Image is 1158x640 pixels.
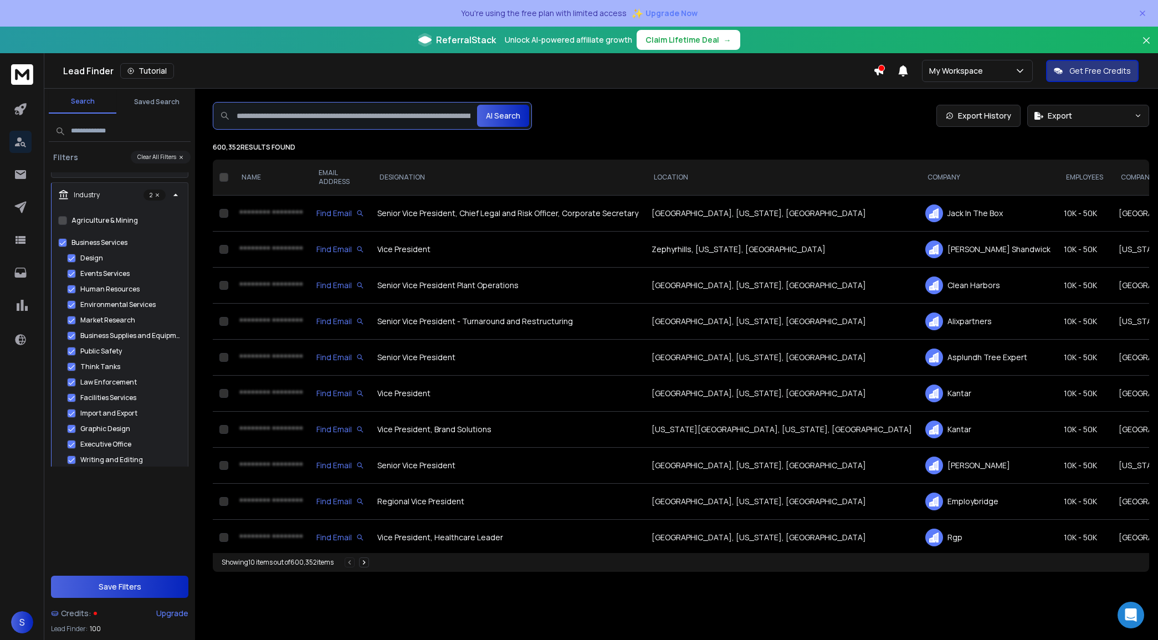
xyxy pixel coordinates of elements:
[461,8,627,19] p: You're using the free plan with limited access
[222,558,334,567] div: Showing 10 items out of 600,352 items
[645,196,919,232] td: [GEOGRAPHIC_DATA], [US_STATE], [GEOGRAPHIC_DATA]
[925,313,1051,330] div: Alixpartners
[925,240,1051,258] div: [PERSON_NAME] Shandwick
[1057,160,1112,196] th: EMPLOYEES
[80,269,130,278] label: Events Services
[645,160,919,196] th: LOCATION
[505,34,632,45] p: Unlock AI-powered affiliate growth
[80,362,120,371] label: Think Tanks
[645,484,919,520] td: [GEOGRAPHIC_DATA], [US_STATE], [GEOGRAPHIC_DATA]
[925,529,1051,546] div: Rgp
[316,280,364,291] div: Find Email
[1057,340,1112,376] td: 10K - 50K
[80,300,156,309] label: Environmental Services
[51,602,188,624] a: Credits:Upgrade
[71,216,138,225] label: Agriculture & Mining
[1057,268,1112,304] td: 10K - 50K
[74,191,100,199] p: Industry
[71,238,127,247] label: Business Services
[63,63,873,79] div: Lead Finder
[123,91,191,113] button: Saved Search
[310,160,371,196] th: EMAIL ADDRESS
[925,457,1051,474] div: [PERSON_NAME]
[925,421,1051,438] div: Kantar
[316,208,364,219] div: Find Email
[645,268,919,304] td: [GEOGRAPHIC_DATA], [US_STATE], [GEOGRAPHIC_DATA]
[80,378,137,387] label: Law Enforcement
[80,254,103,263] label: Design
[371,160,645,196] th: DESIGNATION
[11,611,33,633] button: S
[371,520,645,556] td: Vice President, Healthcare Leader
[1057,232,1112,268] td: 10K - 50K
[80,455,143,464] label: Writing and Editing
[919,160,1057,196] th: COMPANY
[645,8,698,19] span: Upgrade Now
[213,143,1149,152] p: 600,352 results found
[724,34,731,45] span: →
[925,385,1051,402] div: Kantar
[80,393,136,402] label: Facilities Services
[120,63,174,79] button: Tutorial
[1069,65,1131,76] p: Get Free Credits
[371,376,645,412] td: Vice President
[371,304,645,340] td: Senior Vice President - Turnaround and Restructuring
[90,624,101,633] span: 100
[51,624,88,633] p: Lead Finder:
[316,316,364,327] div: Find Email
[371,232,645,268] td: Vice President
[1057,520,1112,556] td: 10K - 50K
[925,349,1051,366] div: Asplundh Tree Expert
[925,204,1051,222] div: Jack In The Box
[316,352,364,363] div: Find Email
[645,376,919,412] td: [GEOGRAPHIC_DATA], [US_STATE], [GEOGRAPHIC_DATA]
[1048,110,1072,121] span: Export
[371,448,645,484] td: Senior Vice President
[144,190,166,201] p: 2
[131,151,191,163] button: Clear All Filters
[371,268,645,304] td: Senior Vice President Plant Operations
[1057,484,1112,520] td: 10K - 50K
[371,196,645,232] td: Senior Vice President, Chief Legal and Risk Officer, Corporate Secretary
[80,316,135,325] label: Market Research
[929,65,987,76] p: My Workspace
[371,484,645,520] td: Regional Vice President
[1057,196,1112,232] td: 10K - 50K
[1046,60,1139,82] button: Get Free Credits
[1057,376,1112,412] td: 10K - 50K
[436,33,496,47] span: ReferralStack
[645,520,919,556] td: [GEOGRAPHIC_DATA], [US_STATE], [GEOGRAPHIC_DATA]
[925,493,1051,510] div: Employbridge
[233,160,310,196] th: NAME
[1118,602,1144,628] div: Open Intercom Messenger
[936,105,1021,127] a: Export History
[371,412,645,448] td: Vice President, Brand Solutions
[80,285,140,294] label: Human Resources
[316,244,364,255] div: Find Email
[80,424,130,433] label: Graphic Design
[1057,304,1112,340] td: 10K - 50K
[1139,33,1154,60] button: Close banner
[80,331,181,340] label: Business Supplies and Equipment
[645,340,919,376] td: [GEOGRAPHIC_DATA], [US_STATE], [GEOGRAPHIC_DATA]
[316,532,364,543] div: Find Email
[61,608,91,619] span: Credits:
[80,440,131,449] label: Executive Office
[631,2,698,24] button: ✨Upgrade Now
[80,409,137,418] label: Import and Export
[637,30,740,50] button: Claim Lifetime Deal→
[645,232,919,268] td: Zephyrhills, [US_STATE], [GEOGRAPHIC_DATA]
[645,412,919,448] td: [US_STATE][GEOGRAPHIC_DATA], [US_STATE], [GEOGRAPHIC_DATA]
[51,576,188,598] button: Save Filters
[316,496,364,507] div: Find Email
[631,6,643,21] span: ✨
[645,304,919,340] td: [GEOGRAPHIC_DATA], [US_STATE], [GEOGRAPHIC_DATA]
[1057,448,1112,484] td: 10K - 50K
[645,448,919,484] td: [GEOGRAPHIC_DATA], [US_STATE], [GEOGRAPHIC_DATA]
[477,105,529,127] button: AI Search
[156,608,188,619] div: Upgrade
[49,152,83,163] h3: Filters
[49,90,116,114] button: Search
